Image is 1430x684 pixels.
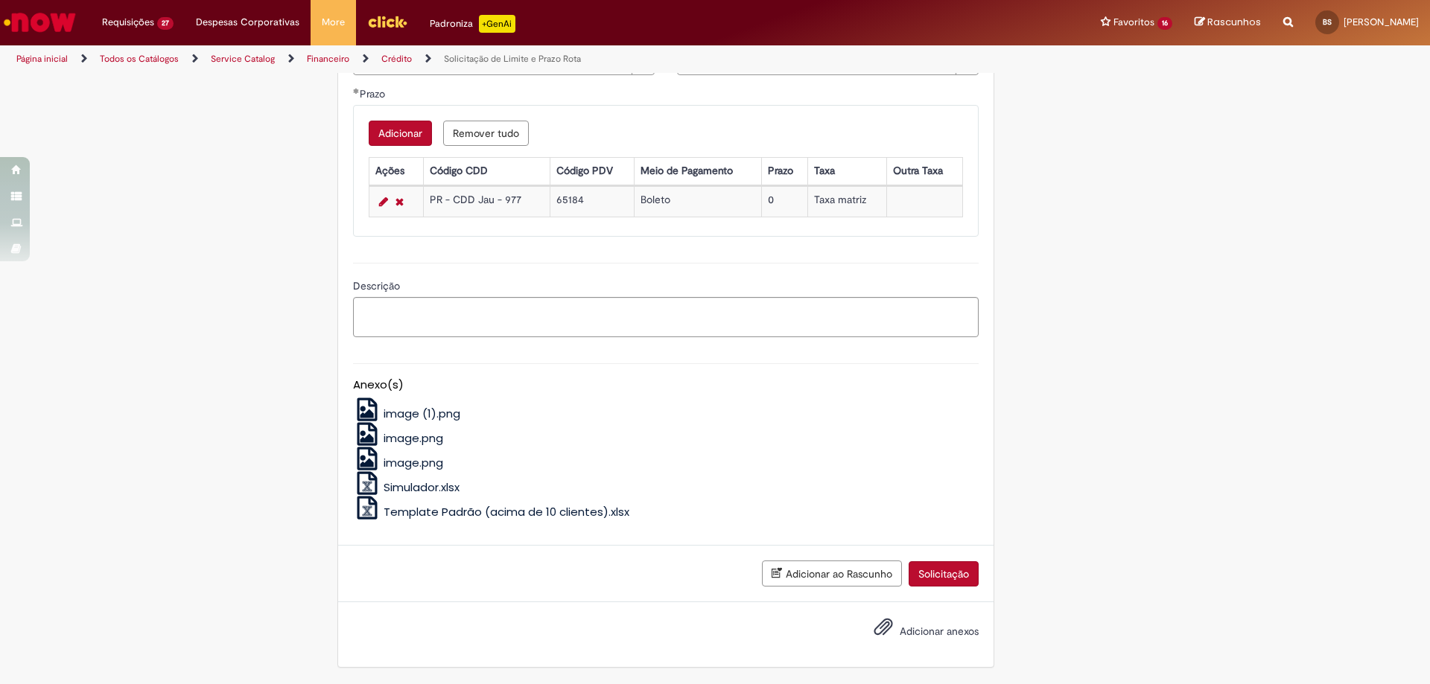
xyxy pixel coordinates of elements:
[353,88,360,94] span: Obrigatório Preenchido
[211,53,275,65] a: Service Catalog
[634,157,761,185] th: Meio de Pagamento
[369,157,423,185] th: Ações
[11,45,942,73] ul: Trilhas de página
[353,297,979,337] textarea: Descrição
[423,157,550,185] th: Código CDD
[384,406,460,421] span: image (1).png
[900,625,979,639] span: Adicionar anexos
[381,53,412,65] a: Crédito
[384,430,443,446] span: image.png
[353,479,460,495] a: Simulador.xlsx
[369,121,432,146] button: Add a row for Prazo
[196,15,299,30] span: Despesas Corporativas
[384,504,629,520] span: Template Padrão (acima de 10 clientes).xlsx
[444,53,581,65] a: Solicitação de Limite e Prazo Rota
[1113,15,1154,30] span: Favoritos
[384,455,443,470] span: image.png
[353,455,444,470] a: image.png
[353,279,403,293] span: Descrição
[808,186,887,217] td: Taxa matriz
[384,479,460,495] span: Simulador.xlsx
[1,7,78,37] img: ServiceNow
[634,186,761,217] td: Boleto
[479,15,515,33] p: +GenAi
[1344,16,1419,28] span: [PERSON_NAME]
[157,17,174,30] span: 27
[353,379,979,391] h5: Anexo(s)
[762,186,808,217] td: 0
[353,430,444,446] a: image.png
[392,193,407,211] a: Remover linha 1
[443,121,529,146] button: Remove all rows for Prazo
[762,560,902,586] button: Adicionar ao Rascunho
[550,157,634,185] th: Código PDV
[102,15,154,30] span: Requisições
[353,504,630,520] a: Template Padrão (acima de 10 clientes).xlsx
[1195,16,1261,30] a: Rascunhos
[353,406,461,421] a: image (1).png
[1157,17,1172,30] span: 16
[808,157,887,185] th: Taxa
[375,193,392,211] a: Editar Linha 1
[423,186,550,217] td: PR - CDD Jau - 977
[1323,17,1332,27] span: BS
[870,613,897,648] button: Adicionar anexos
[550,186,634,217] td: 65184
[360,87,388,100] span: Prazo
[762,157,808,185] th: Prazo
[367,10,407,33] img: click_logo_yellow_360x200.png
[430,15,515,33] div: Padroniza
[886,157,962,185] th: Outra Taxa
[16,53,68,65] a: Página inicial
[307,53,349,65] a: Financeiro
[100,53,179,65] a: Todos os Catálogos
[1207,15,1261,29] span: Rascunhos
[322,15,345,30] span: More
[909,561,979,586] button: Solicitação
